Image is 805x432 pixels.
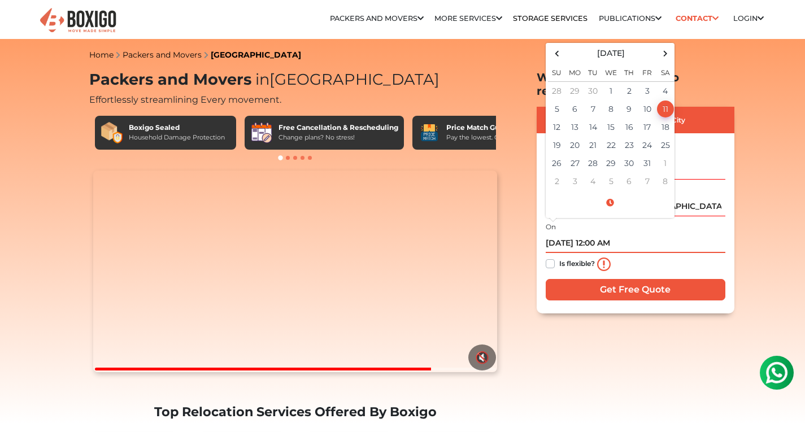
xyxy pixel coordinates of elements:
a: Packers and Movers [330,14,424,23]
a: [GEOGRAPHIC_DATA] [211,50,301,60]
input: Moving date [546,233,725,253]
a: Contact [672,10,723,27]
div: Boxigo Sealed [129,123,225,133]
img: Boxigo [38,7,118,34]
th: Sa [656,62,675,82]
div: Free Cancellation & Rescheduling [279,123,398,133]
div: Household Damage Protection [129,133,225,142]
h2: Top Relocation Services Offered By Boxigo [89,404,502,420]
a: Packers and Movers [123,50,202,60]
img: Free Cancellation & Rescheduling [250,121,273,144]
video: Your browser does not support the video tag. [93,171,497,373]
img: Price Match Guarantee [418,121,441,144]
img: whatsapp-icon.svg [11,11,34,34]
th: Su [548,62,566,82]
img: info [597,258,611,271]
th: We [602,62,620,82]
input: Get Free Quote [546,279,725,300]
a: Login [733,14,764,23]
a: Home [89,50,114,60]
a: Select Time [548,198,672,208]
span: in [255,70,269,89]
a: More services [434,14,502,23]
span: Effortlessly streamlining Every movement. [89,94,281,105]
span: [GEOGRAPHIC_DATA] [251,70,440,89]
div: Price Match Guarantee [446,123,532,133]
button: 🔇 [468,344,496,370]
h2: Where are you going to relocate? [537,71,734,98]
th: Tu [584,62,602,82]
div: Pay the lowest. Guaranteed! [446,133,532,142]
label: On [546,222,556,232]
span: Previous Month [549,46,564,61]
th: Mo [566,62,584,82]
th: Select Month [566,45,656,62]
span: Next Month [658,46,673,61]
a: Publications [599,14,662,23]
img: Boxigo Sealed [101,121,123,144]
th: Th [620,62,638,82]
div: Change plans? No stress! [279,133,398,142]
a: Storage Services [513,14,588,23]
th: Fr [638,62,656,82]
label: Is flexible? [559,257,595,269]
h1: Packers and Movers [89,71,502,89]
